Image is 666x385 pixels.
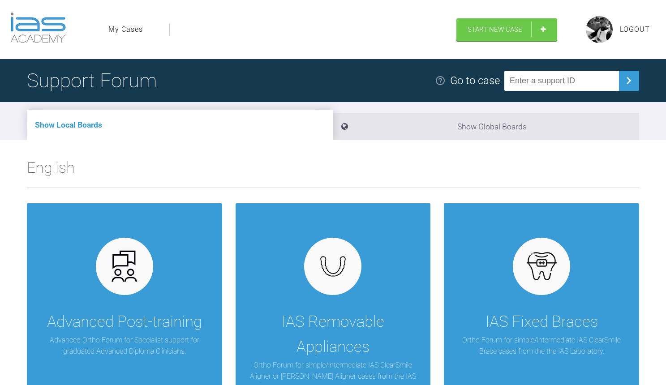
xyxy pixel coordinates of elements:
div: Advanced Post-training [47,309,202,334]
p: Ortho Forum for simple/intermediate IAS ClearSmile Brace cases from the the IAS Laboratory. [457,334,626,357]
img: help.e70b9f3d.svg [435,75,446,86]
a: My Cases [108,24,143,35]
img: advanced.73cea251.svg [107,249,142,283]
li: Show Global Boards [333,113,640,140]
img: chevronRight.28bd32b0.svg [622,73,636,88]
p: Advanced Ortho Forum for Specialist support for graduated Advanced Diploma Clinicians. [40,334,209,357]
a: Logout [620,24,650,35]
li: Show Local Boards [27,110,333,140]
div: IAS Fixed Braces [486,309,598,334]
h1: Support Forum [27,65,157,96]
img: profile.png [586,16,613,43]
div: IAS Removable Appliances [249,309,417,359]
a: Start New Case [456,18,557,41]
img: fixed.9f4e6236.svg [524,249,559,283]
span: Start New Case [468,26,522,34]
img: removables.927eaa4e.svg [316,253,350,279]
img: logo-light.3e3ef733.png [10,13,66,43]
div: Go to case [450,72,500,89]
input: Enter a support ID [504,71,619,91]
h2: English [27,155,639,188]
